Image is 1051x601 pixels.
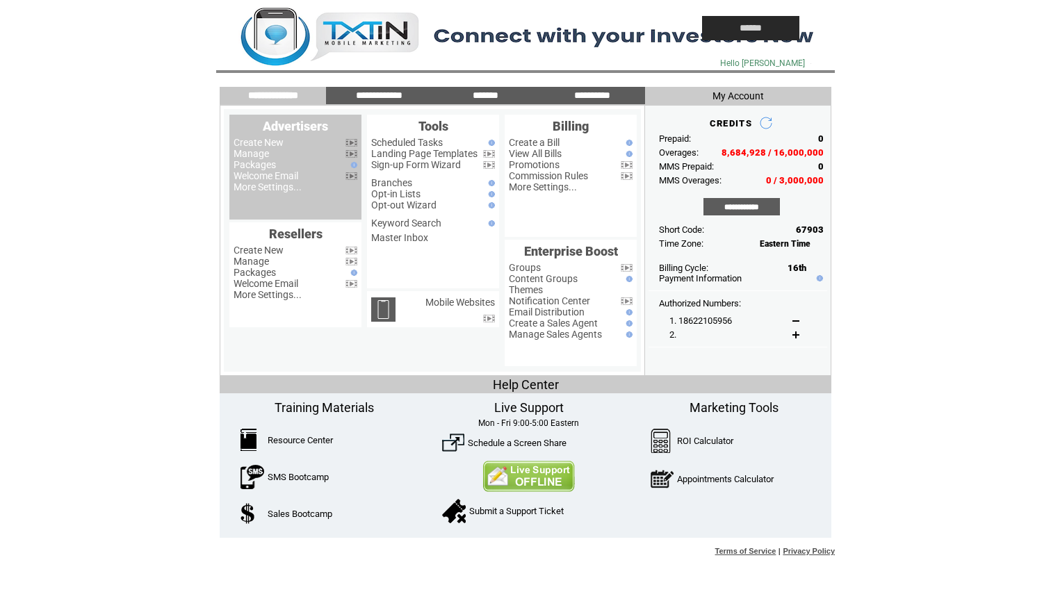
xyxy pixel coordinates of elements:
[623,276,633,282] img: help.gif
[494,400,564,415] span: Live Support
[371,159,461,170] a: Sign-up Form Wizard
[659,263,708,273] span: Billing Cycle:
[659,298,741,308] span: Authorized Numbers:
[275,400,374,415] span: Training Materials
[234,256,269,267] a: Manage
[766,175,824,186] span: 0 / 3,000,000
[509,306,585,318] a: Email Distribution
[241,465,264,489] img: SMSBootcamp.png
[485,220,495,227] img: help.gif
[623,331,633,338] img: help.gif
[509,318,598,329] a: Create a Sales Agent
[651,429,671,453] img: Calculator.png
[483,150,495,158] img: video.png
[425,297,495,308] a: Mobile Websites
[234,159,276,170] a: Packages
[621,297,633,305] img: video.png
[483,315,495,322] img: video.png
[621,161,633,169] img: video.png
[623,151,633,157] img: help.gif
[710,118,752,129] span: CREDITS
[268,472,329,482] a: SMS Bootcamp
[418,119,448,133] span: Tools
[234,181,302,192] a: More Settings...
[371,137,443,148] a: Scheduled Tasks
[234,278,298,289] a: Welcome Email
[509,262,541,273] a: Groups
[553,119,589,133] span: Billing
[818,161,824,172] span: 0
[482,461,575,492] img: Contact Us
[669,329,676,340] span: 2.
[493,377,559,392] span: Help Center
[371,177,412,188] a: Branches
[722,147,824,158] span: 8,684,928 / 16,000,000
[234,289,302,300] a: More Settings...
[623,320,633,327] img: help.gif
[269,227,323,241] span: Resellers
[818,133,824,144] span: 0
[621,172,633,180] img: video.png
[371,188,421,199] a: Opt-in Lists
[651,467,674,491] img: AppointmentCalc.png
[234,137,284,148] a: Create New
[760,239,810,249] span: Eastern Time
[659,273,742,283] a: Payment Information
[677,474,774,484] a: Appointments Calculator
[509,181,577,192] a: More Settings...
[263,119,328,133] span: Advertisers
[371,148,478,159] a: Landing Page Templates
[485,202,495,208] img: help.gif
[234,170,298,181] a: Welcome Email
[345,150,357,158] img: video.png
[788,263,806,273] span: 16th
[509,148,562,159] a: View All Bills
[348,270,357,276] img: help.gif
[348,162,357,168] img: help.gif
[234,267,276,278] a: Packages
[485,191,495,197] img: help.gif
[783,547,835,555] a: Privacy Policy
[621,264,633,272] img: video.png
[268,509,332,519] a: Sales Bootcamp
[509,137,560,148] a: Create a Bill
[509,273,578,284] a: Content Groups
[659,133,691,144] span: Prepaid:
[509,329,602,340] a: Manage Sales Agents
[234,245,284,256] a: Create New
[623,309,633,315] img: help.gif
[442,431,464,454] img: ScreenShare.png
[509,284,543,295] a: Themes
[669,315,732,326] span: 1. 18622105956
[659,175,722,186] span: MMS Overages:
[485,180,495,186] img: help.gif
[345,258,357,265] img: video.png
[509,159,560,170] a: Promotions
[345,139,357,147] img: video.png
[234,148,269,159] a: Manage
[509,170,588,181] a: Commission Rules
[268,435,333,445] a: Resource Center
[712,90,764,101] span: My Account
[483,161,495,169] img: video.png
[345,280,357,288] img: video.png
[690,400,779,415] span: Marketing Tools
[623,140,633,146] img: help.gif
[659,238,703,249] span: Time Zone:
[485,140,495,146] img: help.gif
[659,224,704,235] span: Short Code:
[345,247,357,254] img: video.png
[371,199,437,211] a: Opt-out Wizard
[478,418,579,428] span: Mon - Fri 9:00-5:00 Eastern
[241,429,256,451] img: ResourceCenter.png
[345,172,357,180] img: video.png
[715,547,776,555] a: Terms of Service
[469,506,564,516] a: Submit a Support Ticket
[468,438,567,448] a: Schedule a Screen Share
[720,58,805,68] span: Hello [PERSON_NAME]
[509,295,590,306] a: Notification Center
[813,275,823,281] img: help.gif
[241,503,256,524] img: SalesBootcamp.png
[371,217,441,229] a: Keyword Search
[677,436,733,446] a: ROI Calculator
